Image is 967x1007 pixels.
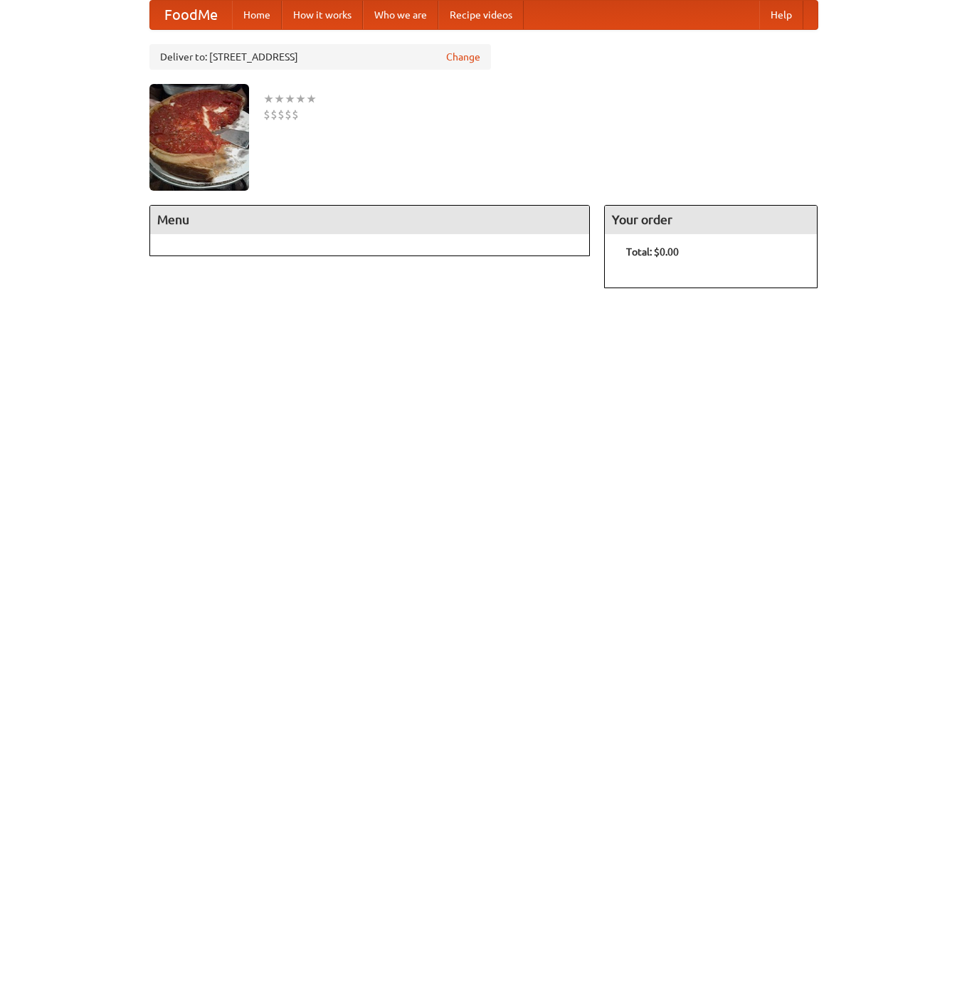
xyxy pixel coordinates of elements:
li: $ [292,107,299,122]
a: Recipe videos [438,1,524,29]
b: Total: $0.00 [626,246,679,258]
a: Who we are [363,1,438,29]
li: ★ [306,91,317,107]
li: ★ [263,91,274,107]
li: $ [270,107,278,122]
li: $ [285,107,292,122]
a: How it works [282,1,363,29]
img: angular.jpg [149,84,249,191]
li: ★ [285,91,295,107]
a: Help [759,1,803,29]
li: $ [278,107,285,122]
h4: Your order [605,206,817,234]
li: ★ [274,91,285,107]
a: Change [446,50,480,64]
a: FoodMe [150,1,232,29]
h4: Menu [150,206,590,234]
div: Deliver to: [STREET_ADDRESS] [149,44,491,70]
li: ★ [295,91,306,107]
a: Home [232,1,282,29]
li: $ [263,107,270,122]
